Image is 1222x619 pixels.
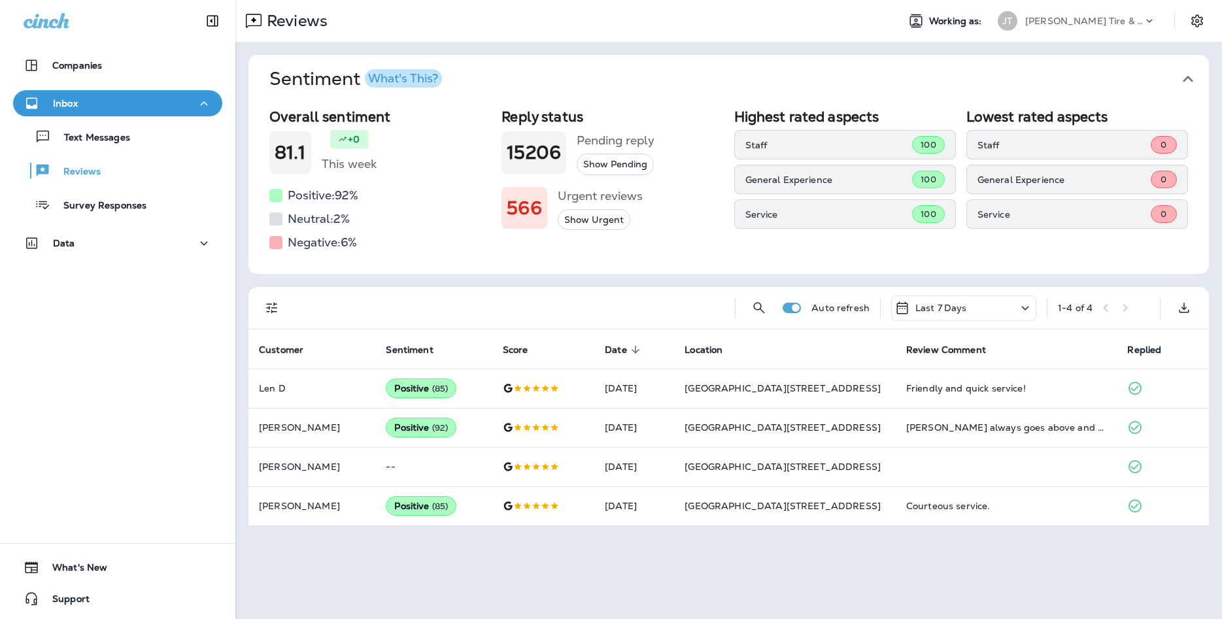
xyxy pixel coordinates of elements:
span: Support [39,594,90,609]
span: [GEOGRAPHIC_DATA][STREET_ADDRESS] [685,422,881,433]
button: Export as CSV [1171,295,1197,321]
p: Service [745,209,913,220]
div: Shawn always goes above and beyond for his customers. He’s the reason we keep going back! [906,421,1107,434]
span: Replied [1127,344,1161,356]
p: Companies [52,60,102,71]
button: Companies [13,52,222,78]
h5: Positive: 92 % [288,185,358,206]
td: [DATE] [594,369,674,408]
span: Score [503,344,545,356]
p: [PERSON_NAME] [259,422,365,433]
span: Sentiment [386,344,433,356]
button: Text Messages [13,123,222,150]
button: Data [13,230,222,256]
span: Score [503,344,528,356]
span: What's New [39,562,107,578]
h2: Reply status [501,109,723,125]
h1: 15206 [507,142,561,163]
p: General Experience [977,175,1151,185]
span: [GEOGRAPHIC_DATA][STREET_ADDRESS] [685,500,881,512]
p: General Experience [745,175,913,185]
span: ( 85 ) [432,383,449,394]
span: Sentiment [386,344,450,356]
h1: 566 [507,197,541,219]
div: Friendly and quick service! [906,382,1107,395]
p: Reviews [50,166,101,178]
span: [GEOGRAPHIC_DATA][STREET_ADDRESS] [685,382,881,394]
span: 100 [921,174,936,185]
span: Replied [1127,344,1178,356]
div: 1 - 4 of 4 [1058,303,1093,313]
h5: Pending reply [577,130,654,151]
p: Text Messages [51,132,130,144]
p: Len D [259,383,365,393]
p: Reviews [262,11,328,31]
div: Positive [386,496,456,516]
button: Settings [1185,9,1209,33]
button: What's New [13,554,222,580]
p: Data [53,238,75,248]
p: Staff [977,140,1151,150]
span: [GEOGRAPHIC_DATA][STREET_ADDRESS] [685,461,881,473]
p: Inbox [53,98,78,109]
span: Date [605,344,644,356]
div: What's This? [368,73,438,84]
span: 0 [1161,209,1166,220]
div: SentimentWhat's This? [248,103,1209,274]
button: SentimentWhat's This? [259,55,1219,103]
div: Positive [386,378,456,398]
p: [PERSON_NAME] [259,461,365,472]
button: Show Urgent [558,209,630,231]
button: Inbox [13,90,222,116]
span: 100 [921,139,936,150]
span: ( 85 ) [432,501,449,512]
p: Staff [745,140,913,150]
span: ( 92 ) [432,422,449,433]
h2: Lowest rated aspects [966,109,1188,125]
button: What's This? [365,69,442,88]
button: Collapse Sidebar [194,8,231,34]
span: Customer [259,344,303,356]
p: [PERSON_NAME] [259,501,365,511]
p: Survey Responses [50,200,146,212]
p: Service [977,209,1151,220]
div: Courteous service. [906,499,1107,512]
span: Location [685,344,739,356]
p: Last 7 Days [915,303,967,313]
h5: Negative: 6 % [288,232,357,253]
h5: This week [322,154,377,175]
h5: Urgent reviews [558,186,643,207]
span: 0 [1161,174,1166,185]
h1: Sentiment [269,68,442,90]
button: Reviews [13,157,222,184]
span: Review Comment [906,344,986,356]
span: 100 [921,209,936,220]
td: [DATE] [594,447,674,486]
td: [DATE] [594,408,674,447]
span: Date [605,344,627,356]
button: Support [13,586,222,612]
span: Customer [259,344,320,356]
h1: 81.1 [275,142,306,163]
h2: Highest rated aspects [734,109,956,125]
span: Working as: [929,16,985,27]
h5: Neutral: 2 % [288,209,350,229]
button: Survey Responses [13,191,222,218]
div: Positive [386,418,456,437]
div: JT [998,11,1017,31]
h2: Overall sentiment [269,109,491,125]
td: [DATE] [594,486,674,526]
p: Auto refresh [811,303,870,313]
span: Review Comment [906,344,1003,356]
button: Search Reviews [746,295,772,321]
td: -- [375,447,492,486]
span: Location [685,344,722,356]
button: Filters [259,295,285,321]
button: Show Pending [577,154,654,175]
p: +0 [348,133,360,146]
span: 0 [1161,139,1166,150]
p: [PERSON_NAME] Tire & Auto [1025,16,1143,26]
